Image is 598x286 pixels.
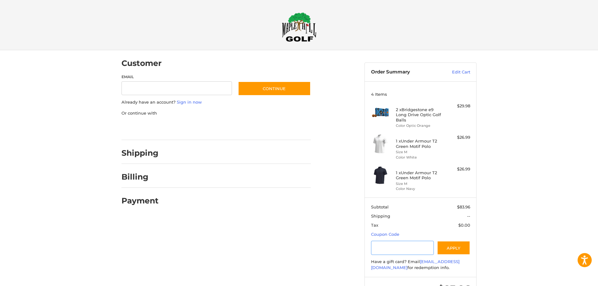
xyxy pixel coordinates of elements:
[121,74,232,80] label: Email
[396,170,444,181] h4: 1 x Under Armour T2 Green Motif Polo
[121,110,311,116] p: Or continue with
[121,148,159,158] h2: Shipping
[439,69,470,75] a: Edit Cart
[371,92,470,97] h3: 4 Items
[371,69,439,75] h3: Order Summary
[458,223,470,228] span: $0.00
[396,149,444,155] li: Size M
[437,241,470,255] button: Apply
[371,223,378,228] span: Tax
[396,186,444,192] li: Color Navy
[445,134,470,141] div: $26.99
[457,204,470,209] span: $83.96
[396,107,444,122] h4: 2 x Bridgestone e9 Long Drive Optic Golf Balls
[177,100,202,105] a: Sign in now
[371,259,470,271] div: Have a gift card? Email for redemption info.
[396,123,444,128] li: Color Optic Orange
[238,81,311,96] button: Continue
[445,103,470,109] div: $29.98
[396,138,444,149] h4: 1 x Under Armour T2 Green Motif Polo
[173,122,220,134] iframe: PayPal-paylater
[120,122,167,134] iframe: PayPal-paypal
[371,213,390,219] span: Shipping
[371,241,434,255] input: Gift Certificate or Coupon Code
[467,213,470,219] span: --
[226,122,273,134] iframe: PayPal-venmo
[396,155,444,160] li: Color White
[371,232,399,237] a: Coupon Code
[121,172,158,182] h2: Billing
[445,166,470,172] div: $26.99
[121,196,159,206] h2: Payment
[282,12,316,42] img: Maple Hill Golf
[396,181,444,186] li: Size M
[121,99,311,105] p: Already have an account?
[121,58,162,68] h2: Customer
[371,204,389,209] span: Subtotal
